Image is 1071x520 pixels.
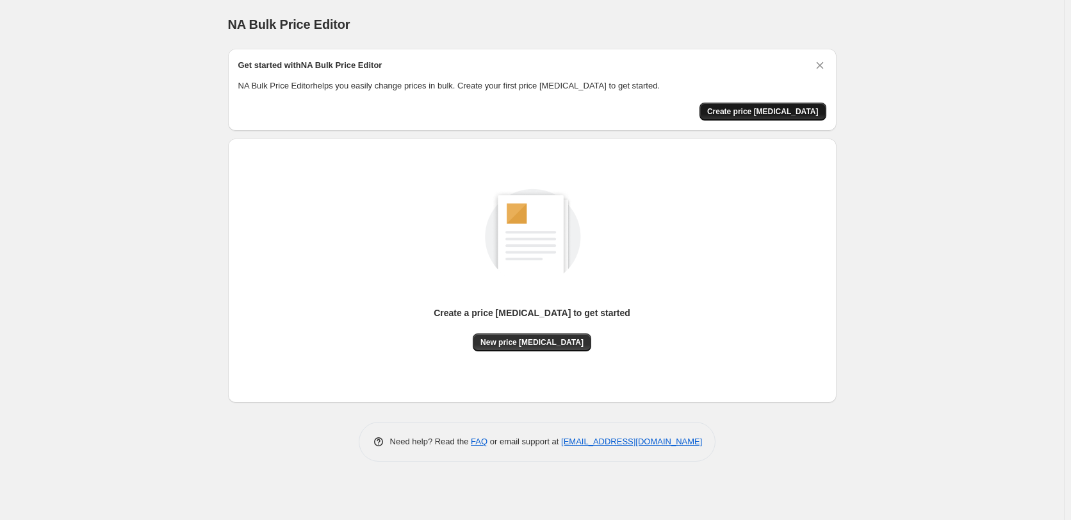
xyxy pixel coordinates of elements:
span: NA Bulk Price Editor [228,17,350,31]
button: Create price change job [699,103,826,121]
p: NA Bulk Price Editor helps you easily change prices in bulk. Create your first price [MEDICAL_DAT... [238,80,826,92]
button: New price [MEDICAL_DATA] [473,333,591,351]
a: FAQ [471,437,487,446]
span: Create price [MEDICAL_DATA] [707,106,819,117]
span: Need help? Read the [390,437,471,446]
a: [EMAIL_ADDRESS][DOMAIN_NAME] [561,437,702,446]
button: Dismiss card [813,59,826,72]
span: New price [MEDICAL_DATA] [480,337,584,348]
p: Create a price [MEDICAL_DATA] to get started [434,306,630,319]
span: or email support at [487,437,561,446]
h2: Get started with NA Bulk Price Editor [238,59,382,72]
